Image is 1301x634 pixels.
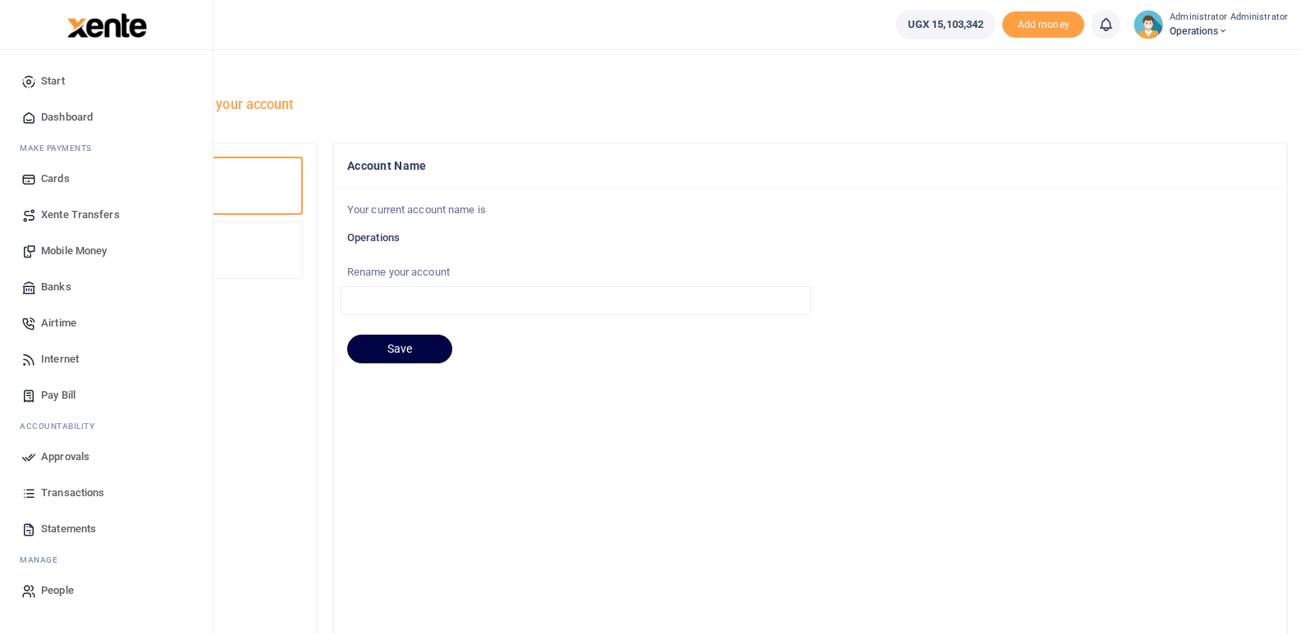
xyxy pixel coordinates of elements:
[13,63,199,99] a: Start
[1134,10,1163,39] img: profile-user
[41,351,79,367] span: Internet
[347,202,1274,219] p: Your current account name is
[13,305,199,341] a: Airtime
[41,279,71,295] span: Banks
[41,485,104,501] span: Transactions
[1170,24,1288,39] span: Operations
[896,10,996,39] a: UGX 15,103,342
[41,449,89,465] span: Approvals
[41,171,70,187] span: Cards
[41,582,74,599] span: People
[1002,11,1084,39] li: Toup your wallet
[41,521,96,537] span: Statements
[41,315,76,331] span: Airtime
[41,387,76,404] span: Pay Bill
[1134,10,1288,39] a: profile-user Administrator Administrator Operations
[13,377,199,413] a: Pay Bill
[13,547,199,572] li: M
[28,554,58,566] span: anage
[62,71,1288,89] h4: Account Settings
[347,157,1274,175] h4: Account Name
[67,13,147,38] img: logo-large
[41,243,107,259] span: Mobile Money
[1170,11,1288,25] small: Administrator Administrator
[13,269,199,305] a: Banks
[28,142,92,154] span: ake Payments
[13,341,199,377] a: Internet
[13,439,199,475] a: Approvals
[347,335,452,364] button: Save
[13,233,199,269] a: Mobile Money
[889,10,1002,39] li: Wallet ballance
[41,73,65,89] span: Start
[32,420,94,432] span: countability
[908,16,983,33] span: UGX 15,103,342
[41,109,93,125] span: Dashboard
[13,413,199,439] li: Ac
[1002,17,1084,30] a: Add money
[13,511,199,547] a: Statements
[13,572,199,609] a: People
[13,197,199,233] a: Xente Transfers
[1002,11,1084,39] span: Add money
[347,231,1274,244] h6: Operations
[13,161,199,197] a: Cards
[341,264,811,281] label: Rename your account
[66,18,147,30] a: logo-small logo-large logo-large
[62,97,1288,113] h5: Configure and customize your account
[13,99,199,135] a: Dashboard
[41,207,120,223] span: Xente Transfers
[13,475,199,511] a: Transactions
[13,135,199,161] li: M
